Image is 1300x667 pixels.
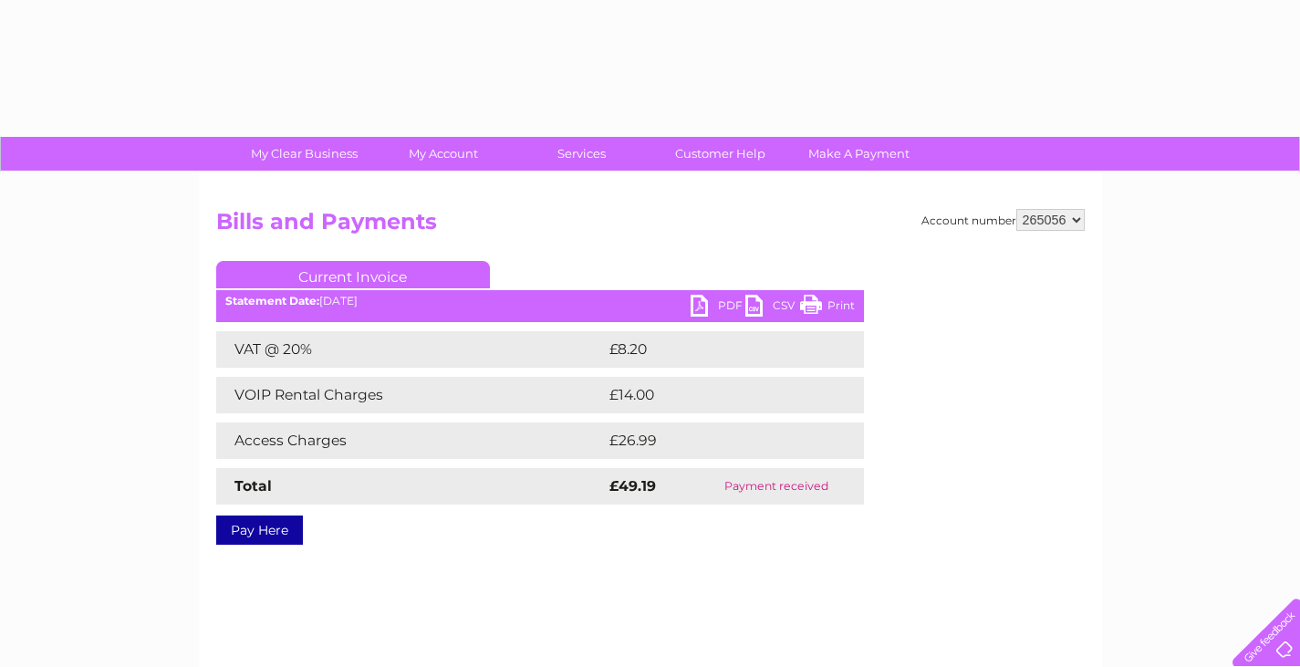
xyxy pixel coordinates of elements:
[609,477,656,495] strong: £49.19
[368,137,518,171] a: My Account
[234,477,272,495] strong: Total
[506,137,657,171] a: Services
[229,137,380,171] a: My Clear Business
[216,377,605,413] td: VOIP Rental Charges
[605,377,827,413] td: £14.00
[216,209,1085,244] h2: Bills and Payments
[645,137,796,171] a: Customer Help
[225,294,319,307] b: Statement Date:
[800,295,855,321] a: Print
[784,137,934,171] a: Make A Payment
[605,331,821,368] td: £8.20
[691,295,745,321] a: PDF
[216,422,605,459] td: Access Charges
[216,516,303,545] a: Pay Here
[745,295,800,321] a: CSV
[216,331,605,368] td: VAT @ 20%
[216,295,864,307] div: [DATE]
[605,422,828,459] td: £26.99
[921,209,1085,231] div: Account number
[216,261,490,288] a: Current Invoice
[690,468,863,505] td: Payment received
